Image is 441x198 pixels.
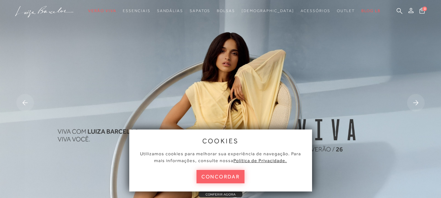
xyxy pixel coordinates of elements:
span: [DEMOGRAPHIC_DATA] [242,8,294,13]
a: BLOG LB [361,5,380,17]
a: noSubCategoriesText [190,5,210,17]
span: cookies [202,137,239,145]
a: noSubCategoriesText [301,5,330,17]
a: Política de Privacidade. [233,158,287,163]
button: concordar [197,170,245,183]
span: Sandálias [157,8,183,13]
a: noSubCategoriesText [88,5,116,17]
a: noSubCategoriesText [123,5,150,17]
a: noSubCategoriesText [157,5,183,17]
a: noSubCategoriesText [337,5,355,17]
span: Sapatos [190,8,210,13]
span: Outlet [337,8,355,13]
span: Essenciais [123,8,150,13]
span: Verão Viva [88,8,116,13]
a: noSubCategoriesText [242,5,294,17]
span: BLOG LB [361,8,380,13]
a: noSubCategoriesText [217,5,235,17]
span: Utilizamos cookies para melhorar sua experiência de navegação. Para mais informações, consulte nossa [140,151,301,163]
span: 0 [422,7,427,11]
button: 0 [417,7,427,16]
span: Acessórios [301,8,330,13]
span: Bolsas [217,8,235,13]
